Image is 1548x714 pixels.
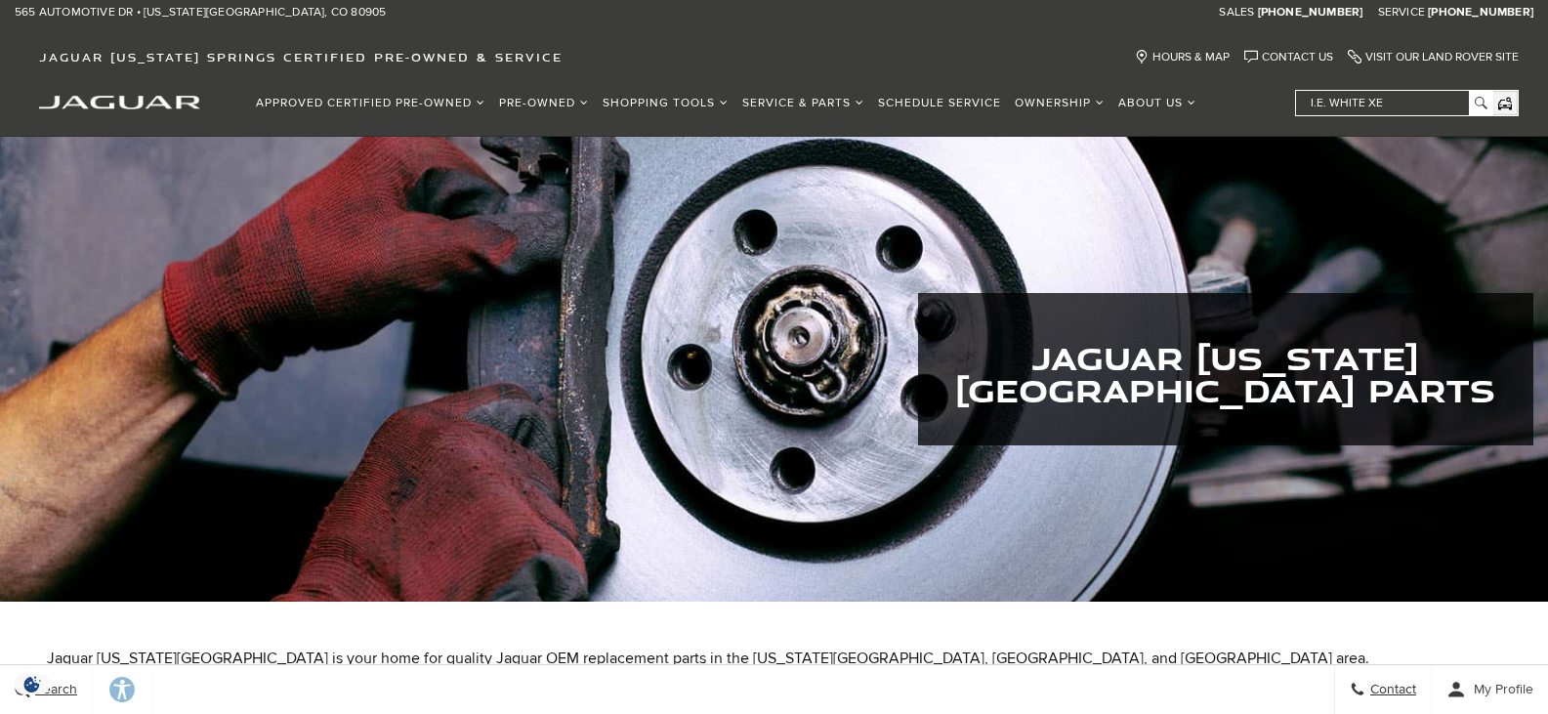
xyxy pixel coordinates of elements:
a: [PHONE_NUMBER] [1258,5,1363,21]
a: Ownership [1008,86,1111,120]
button: Open user profile menu [1432,665,1548,714]
a: Pre-Owned [492,86,596,120]
a: Approved Certified Pre-Owned [249,86,492,120]
a: Shopping Tools [596,86,735,120]
a: [PHONE_NUMBER] [1428,5,1533,21]
a: Hours & Map [1135,50,1230,64]
a: jaguar [39,93,200,109]
a: Jaguar [US_STATE] Springs Certified Pre-Owned & Service [29,50,572,64]
span: Jaguar [US_STATE] Springs Certified Pre-Owned & Service [39,50,563,64]
a: 565 Automotive Dr • [US_STATE][GEOGRAPHIC_DATA], CO 80905 [15,5,386,21]
a: Schedule Service [871,86,1008,120]
section: Click to Open Cookie Consent Modal [10,674,55,694]
nav: Main Navigation [249,86,1203,120]
span: Contact [1365,682,1416,698]
a: Contact Us [1244,50,1333,64]
h1: Jaguar [US_STATE][GEOGRAPHIC_DATA] Parts [947,342,1504,406]
input: i.e. White XE [1296,91,1491,115]
a: Service & Parts [735,86,871,120]
a: About Us [1111,86,1203,120]
p: Jaguar [US_STATE][GEOGRAPHIC_DATA] is your home for quality Jaguar OEM replacement parts in the [... [47,649,1502,668]
img: Opt-Out Icon [10,674,55,694]
img: Jaguar [39,96,200,109]
span: Sales [1219,5,1254,20]
span: My Profile [1466,682,1533,698]
span: Service [1378,5,1425,20]
a: Visit Our Land Rover Site [1348,50,1519,64]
